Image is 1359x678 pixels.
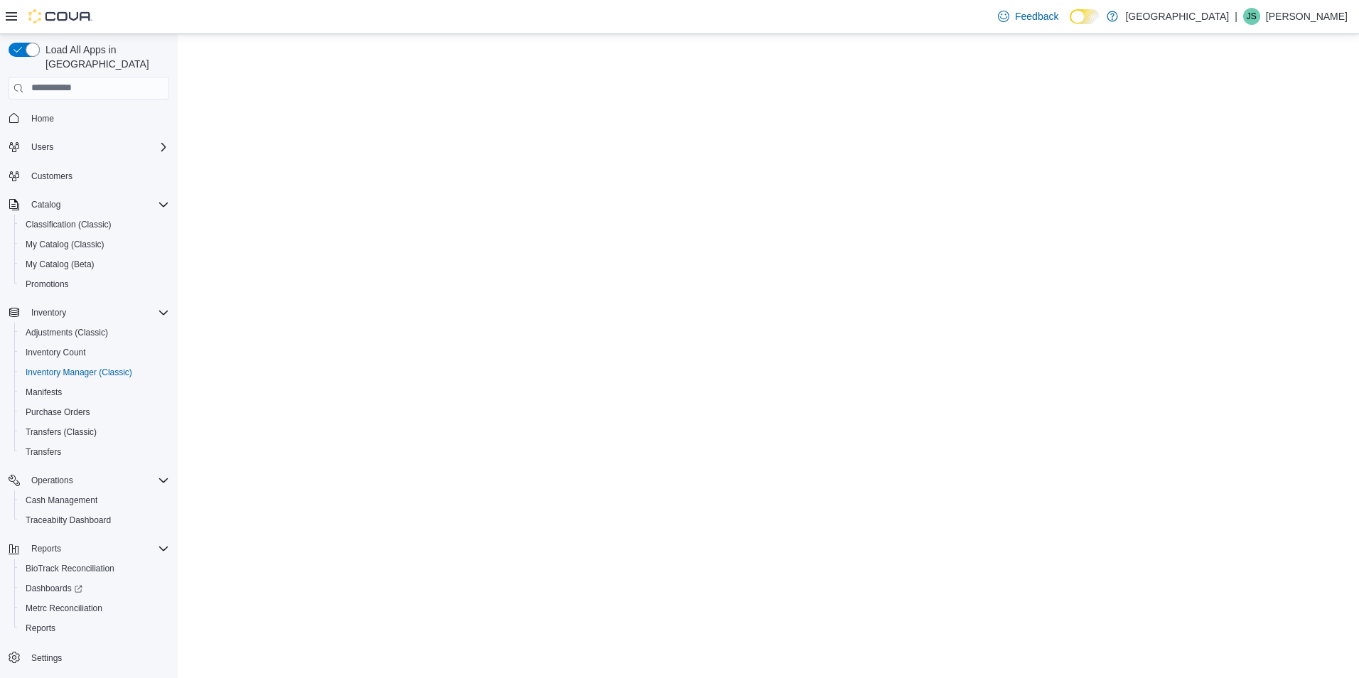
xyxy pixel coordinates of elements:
[14,382,175,402] button: Manifests
[26,167,169,185] span: Customers
[31,307,66,318] span: Inventory
[20,384,68,401] a: Manifests
[20,384,169,401] span: Manifests
[26,426,97,438] span: Transfers (Classic)
[20,492,169,509] span: Cash Management
[26,407,90,418] span: Purchase Orders
[26,648,169,666] span: Settings
[26,219,112,230] span: Classification (Classic)
[3,470,175,490] button: Operations
[14,215,175,235] button: Classification (Classic)
[14,402,175,422] button: Purchase Orders
[26,109,169,127] span: Home
[26,168,78,185] a: Customers
[20,600,169,617] span: Metrc Reconciliation
[26,650,68,667] a: Settings
[14,254,175,274] button: My Catalog (Beta)
[20,560,120,577] a: BioTrack Reconciliation
[1125,8,1229,25] p: [GEOGRAPHIC_DATA]
[20,216,117,233] a: Classification (Classic)
[3,647,175,667] button: Settings
[20,344,92,361] a: Inventory Count
[3,195,175,215] button: Catalog
[26,446,61,458] span: Transfers
[26,304,169,321] span: Inventory
[26,515,111,526] span: Traceabilty Dashboard
[20,443,67,461] a: Transfers
[14,442,175,462] button: Transfers
[20,424,102,441] a: Transfers (Classic)
[26,563,114,574] span: BioTrack Reconciliation
[14,598,175,618] button: Metrc Reconciliation
[20,216,169,233] span: Classification (Classic)
[26,239,104,250] span: My Catalog (Classic)
[31,543,61,554] span: Reports
[26,139,59,156] button: Users
[14,274,175,294] button: Promotions
[3,137,175,157] button: Users
[20,404,169,421] span: Purchase Orders
[14,579,175,598] a: Dashboards
[20,580,169,597] span: Dashboards
[1243,8,1260,25] div: John Sully
[14,343,175,362] button: Inventory Count
[26,387,62,398] span: Manifests
[14,510,175,530] button: Traceabilty Dashboard
[20,344,169,361] span: Inventory Count
[31,475,73,486] span: Operations
[20,364,138,381] a: Inventory Manager (Classic)
[40,43,169,71] span: Load All Apps in [GEOGRAPHIC_DATA]
[26,495,97,506] span: Cash Management
[14,422,175,442] button: Transfers (Classic)
[1247,8,1257,25] span: JS
[26,472,79,489] button: Operations
[20,560,169,577] span: BioTrack Reconciliation
[1235,8,1237,25] p: |
[20,256,100,273] a: My Catalog (Beta)
[20,324,169,341] span: Adjustments (Classic)
[20,364,169,381] span: Inventory Manager (Classic)
[14,490,175,510] button: Cash Management
[26,540,169,557] span: Reports
[26,540,67,557] button: Reports
[26,603,102,614] span: Metrc Reconciliation
[3,303,175,323] button: Inventory
[20,512,169,529] span: Traceabilty Dashboard
[992,2,1064,31] a: Feedback
[26,304,72,321] button: Inventory
[20,620,169,637] span: Reports
[31,113,54,124] span: Home
[20,404,96,421] a: Purchase Orders
[14,559,175,579] button: BioTrack Reconciliation
[20,424,169,441] span: Transfers (Classic)
[31,652,62,664] span: Settings
[31,171,72,182] span: Customers
[20,443,169,461] span: Transfers
[3,539,175,559] button: Reports
[26,259,95,270] span: My Catalog (Beta)
[26,279,69,290] span: Promotions
[31,141,53,153] span: Users
[14,618,175,638] button: Reports
[14,362,175,382] button: Inventory Manager (Classic)
[26,139,169,156] span: Users
[20,236,110,253] a: My Catalog (Classic)
[20,620,61,637] a: Reports
[26,583,82,594] span: Dashboards
[28,9,92,23] img: Cova
[26,196,169,213] span: Catalog
[20,276,75,293] a: Promotions
[31,199,60,210] span: Catalog
[20,324,114,341] a: Adjustments (Classic)
[14,323,175,343] button: Adjustments (Classic)
[14,235,175,254] button: My Catalog (Classic)
[1070,9,1100,24] input: Dark Mode
[20,512,117,529] a: Traceabilty Dashboard
[3,166,175,186] button: Customers
[20,600,108,617] a: Metrc Reconciliation
[20,236,169,253] span: My Catalog (Classic)
[20,580,88,597] a: Dashboards
[26,623,55,634] span: Reports
[3,108,175,129] button: Home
